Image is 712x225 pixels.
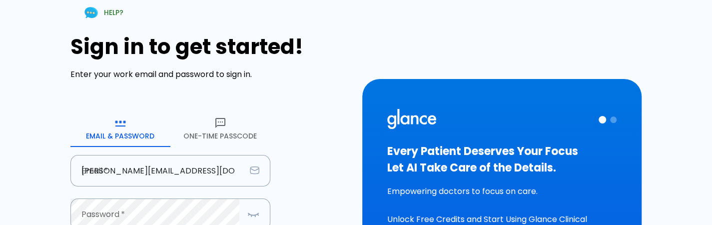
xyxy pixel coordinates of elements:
button: Email & Password [70,111,170,147]
input: dr.ahmed@clinic.com [70,155,246,186]
p: Empowering doctors to focus on care. [387,185,617,197]
p: Enter your work email and password to sign in. [70,68,350,80]
h1: Sign in to get started! [70,34,350,59]
h3: Every Patient Deserves Your Focus Let AI Take Care of the Details. [387,143,617,176]
img: Chat Support [82,4,100,21]
button: One-Time Passcode [170,111,270,147]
